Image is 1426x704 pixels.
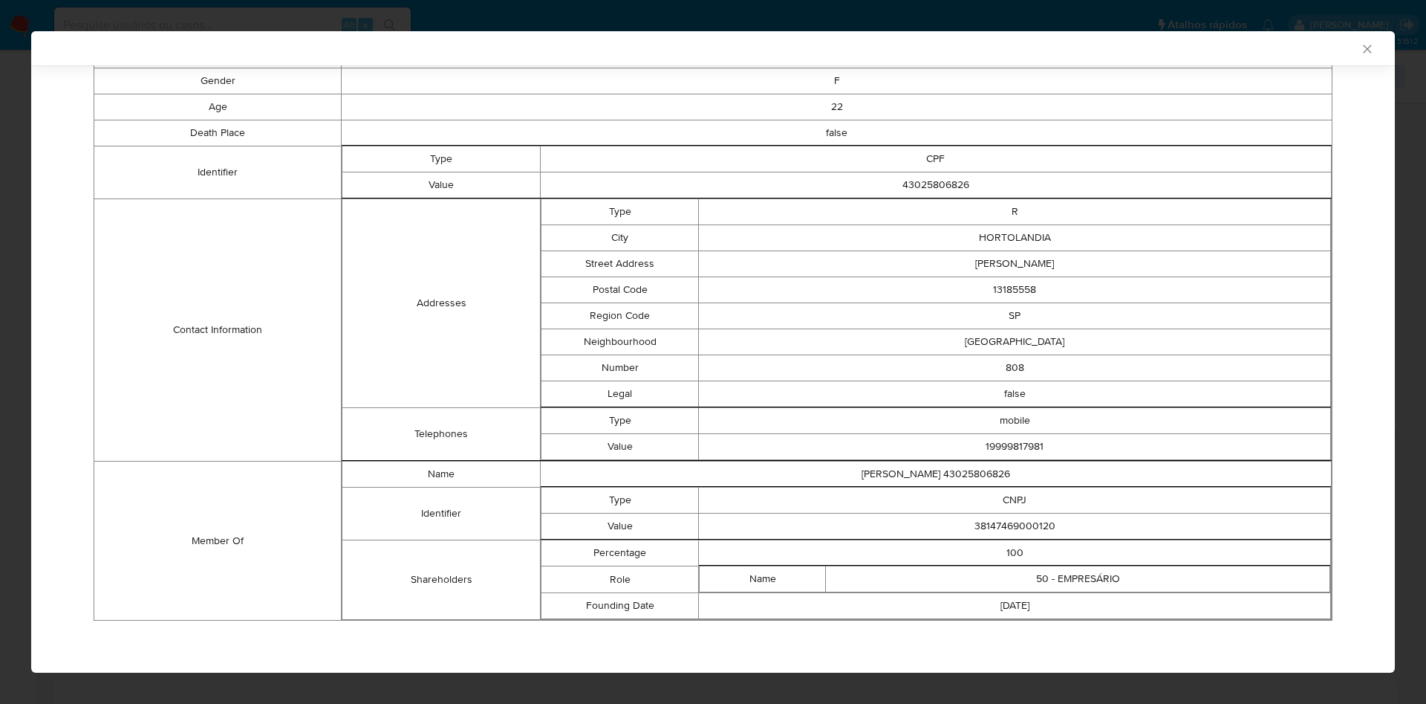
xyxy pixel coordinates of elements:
td: Gender [94,68,342,94]
td: Neighbourhood [541,329,699,355]
td: Member Of [94,462,342,621]
td: CNPJ [699,488,1331,514]
td: Value [541,514,699,540]
td: Telephones [342,408,540,461]
td: 38147469000120 [699,514,1331,540]
td: [GEOGRAPHIC_DATA] [699,329,1331,355]
td: Death Place [94,120,342,146]
td: Type [541,199,699,225]
div: closure-recommendation-modal [31,31,1395,673]
td: Region Code [541,303,699,329]
td: [PERSON_NAME] 43025806826 [540,462,1331,488]
td: CPF [540,146,1331,172]
button: Fechar a janela [1360,42,1373,55]
td: Identifier [342,488,540,540]
td: [DATE] [699,593,1331,619]
td: 22 [342,94,1332,120]
td: Type [342,146,540,172]
td: mobile [699,408,1331,434]
td: 808 [699,355,1331,381]
td: false [699,381,1331,407]
td: Role [541,566,699,593]
td: Founding Date [541,593,699,619]
td: Postal Code [541,277,699,303]
td: Contact Information [94,199,342,462]
td: Shareholders [342,540,540,620]
td: Type [541,488,699,514]
td: Identifier [94,146,342,199]
td: Type [541,408,699,434]
td: false [342,120,1332,146]
td: 50 - EMPRESÁRIO [826,566,1330,592]
td: Value [541,434,699,460]
td: 13185558 [699,277,1331,303]
td: City [541,225,699,251]
td: F [342,68,1332,94]
td: 100 [699,540,1331,566]
td: SP [699,303,1331,329]
td: Legal [541,381,699,407]
td: 19999817981 [699,434,1331,460]
td: Street Address [541,251,699,277]
td: Addresses [342,199,540,408]
td: Number [541,355,699,381]
td: Value [342,172,540,198]
td: Age [94,94,342,120]
td: R [699,199,1331,225]
td: Name [342,462,540,488]
td: HORTOLANDIA [699,225,1331,251]
td: 43025806826 [540,172,1331,198]
td: Percentage [541,540,699,566]
td: [PERSON_NAME] [699,251,1331,277]
td: Name [700,566,826,592]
